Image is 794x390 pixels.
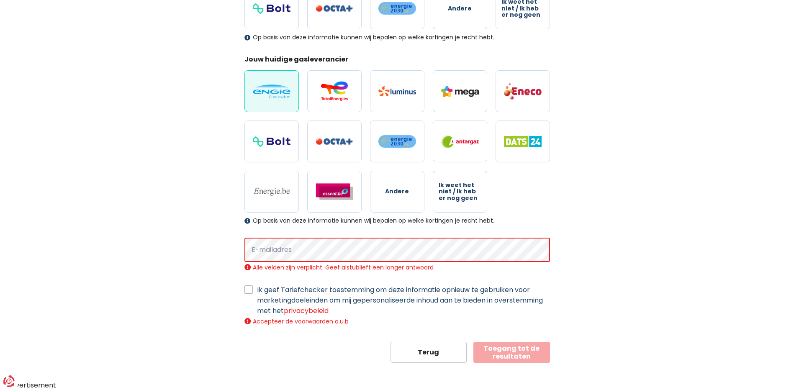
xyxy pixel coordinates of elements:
img: Essent [316,183,353,200]
span: Andere [448,5,472,12]
button: Toegang tot de resultaten [473,342,550,363]
img: Engie / Electrabel [253,85,290,98]
img: Dats 24 [504,136,542,147]
a: privacybeleid [284,306,329,316]
div: Op basis van deze informatie kunnen wij bepalen op welke kortingen je recht hebt. [244,34,550,41]
img: Luminus [378,86,416,96]
img: Octa+ [316,138,353,145]
img: Octa+ [316,5,353,12]
img: Bolt [253,3,290,14]
div: Alle velden zijn verplicht. Geef alstublieft een langer antwoord [244,264,550,271]
img: Bolt [253,136,290,147]
div: Accepteer de voorwaarden a.u.b [244,318,550,325]
div: Op basis van deze informatie kunnen wij bepalen op welke kortingen je recht hebt. [244,217,550,224]
img: Energie2030 [378,135,416,148]
span: Ik weet het niet / Ik heb er nog geen [439,182,481,201]
img: Energie2030 [378,2,416,15]
button: Terug [391,342,467,363]
img: Total Energies / Lampiris [316,81,353,101]
img: Mega [441,86,479,97]
label: Ik geef Tariefchecker toestemming om deze informatie opnieuw te gebruiken voor marketingdoeleinde... [257,285,550,316]
img: Energie.be [253,187,290,196]
img: Eneco [504,82,542,100]
legend: Jouw huidige gasleverancier [244,54,550,67]
span: Andere [385,188,409,195]
img: Antargaz [441,135,479,148]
